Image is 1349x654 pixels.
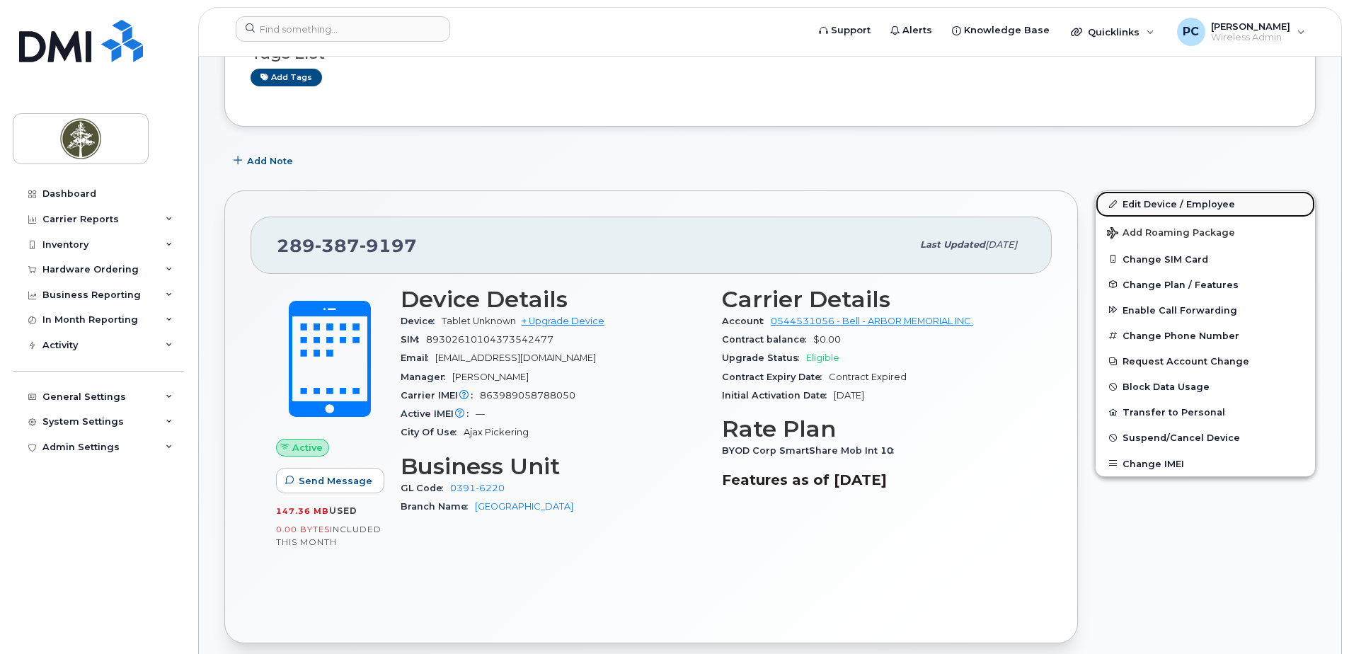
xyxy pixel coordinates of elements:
[426,334,553,345] span: 89302610104373542477
[1123,304,1237,315] span: Enable Call Forwarding
[1211,21,1290,32] span: [PERSON_NAME]
[1123,432,1240,443] span: Suspend/Cancel Device
[1096,451,1315,476] button: Change IMEI
[480,390,575,401] span: 863989058788050
[722,390,834,401] span: Initial Activation Date
[942,16,1060,45] a: Knowledge Base
[722,445,901,456] span: BYOD Corp SmartShare Mob Int 10
[771,316,973,326] a: 0544531056 - Bell - ARBOR MEMORIAL INC.
[277,235,417,256] span: 289
[401,287,705,312] h3: Device Details
[834,390,864,401] span: [DATE]
[813,334,841,345] span: $0.00
[1183,23,1199,40] span: PC
[831,23,871,38] span: Support
[522,316,604,326] a: + Upgrade Device
[276,524,381,547] span: included this month
[251,69,322,86] a: Add tags
[722,316,771,326] span: Account
[829,372,907,382] span: Contract Expired
[475,501,573,512] a: [GEOGRAPHIC_DATA]
[1096,246,1315,272] button: Change SIM Card
[722,416,1026,442] h3: Rate Plan
[464,427,529,437] span: Ajax Pickering
[722,471,1026,488] h3: Features as of [DATE]
[880,16,942,45] a: Alerts
[435,352,596,363] span: [EMAIL_ADDRESS][DOMAIN_NAME]
[809,16,880,45] a: Support
[722,287,1026,312] h3: Carrier Details
[1096,348,1315,374] button: Request Account Change
[450,483,505,493] a: 0391-6220
[401,408,476,419] span: Active IMEI
[247,154,293,168] span: Add Note
[722,352,806,363] span: Upgrade Status
[276,524,330,534] span: 0.00 Bytes
[452,372,529,382] span: [PERSON_NAME]
[476,408,485,419] span: —
[985,239,1017,250] span: [DATE]
[251,45,1290,62] h3: Tags List
[1096,399,1315,425] button: Transfer to Personal
[224,148,305,173] button: Add Note
[401,352,435,363] span: Email
[401,316,442,326] span: Device
[401,427,464,437] span: City Of Use
[276,506,329,516] span: 147.36 MB
[902,23,932,38] span: Alerts
[276,468,384,493] button: Send Message
[1211,32,1290,43] span: Wireless Admin
[1096,425,1315,450] button: Suspend/Cancel Device
[920,239,985,250] span: Last updated
[401,454,705,479] h3: Business Unit
[401,483,450,493] span: GL Code
[236,16,450,42] input: Find something...
[1096,272,1315,297] button: Change Plan / Features
[1096,191,1315,217] a: Edit Device / Employee
[292,441,323,454] span: Active
[1088,26,1140,38] span: Quicklinks
[1096,323,1315,348] button: Change Phone Number
[401,501,475,512] span: Branch Name
[329,505,357,516] span: used
[401,390,480,401] span: Carrier IMEI
[1061,18,1164,46] div: Quicklinks
[1096,297,1315,323] button: Enable Call Forwarding
[315,235,360,256] span: 387
[722,334,813,345] span: Contract balance
[442,316,516,326] span: Tablet Unknown
[806,352,839,363] span: Eligible
[722,372,829,382] span: Contract Expiry Date
[964,23,1050,38] span: Knowledge Base
[1123,279,1239,289] span: Change Plan / Features
[1096,374,1315,399] button: Block Data Usage
[360,235,417,256] span: 9197
[1096,217,1315,246] button: Add Roaming Package
[1167,18,1315,46] div: Paulina Cantos
[401,334,426,345] span: SIM
[401,372,452,382] span: Manager
[1107,227,1235,241] span: Add Roaming Package
[299,474,372,488] span: Send Message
